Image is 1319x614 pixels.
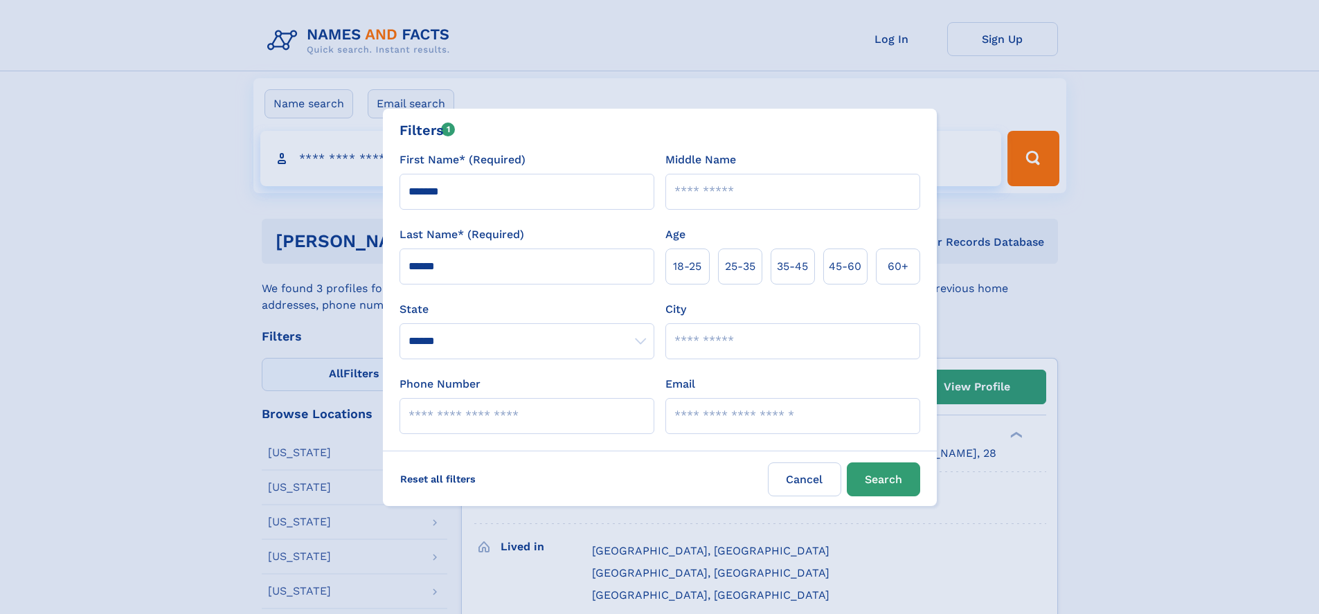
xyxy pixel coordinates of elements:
span: 35‑45 [777,258,808,275]
label: City [665,301,686,318]
span: 25‑35 [725,258,755,275]
span: 18‑25 [673,258,701,275]
label: Phone Number [400,376,481,392]
label: Reset all filters [391,462,485,496]
label: Age [665,226,685,243]
div: Filters [400,120,456,141]
label: Last Name* (Required) [400,226,524,243]
label: Middle Name [665,152,736,168]
span: 60+ [888,258,908,275]
label: State [400,301,654,318]
label: Cancel [768,462,841,496]
label: Email [665,376,695,392]
button: Search [847,462,920,496]
span: 45‑60 [829,258,861,275]
label: First Name* (Required) [400,152,526,168]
